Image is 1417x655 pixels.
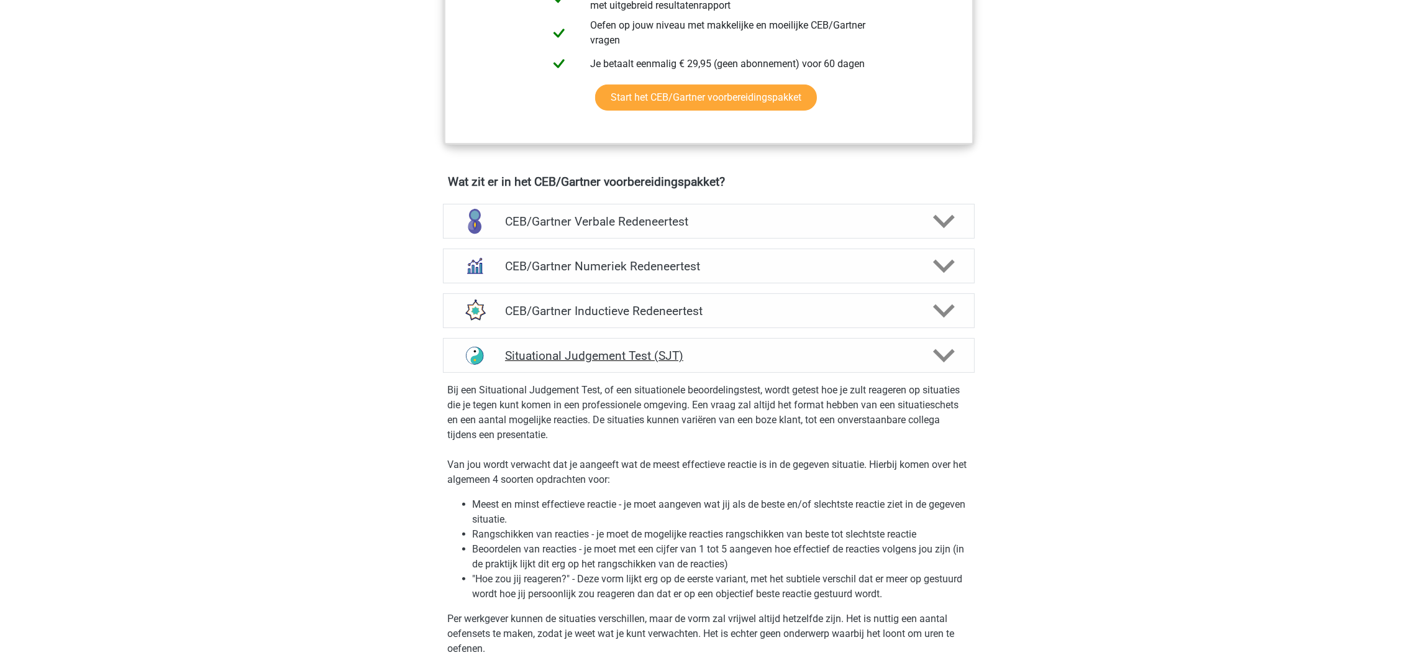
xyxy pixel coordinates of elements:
a: Start het CEB/Gartner voorbereidingspakket [595,85,817,111]
p: Bij een Situational Judgement Test, of een situationele beoordelingstest, wordt getest hoe je zul... [448,383,970,487]
h4: CEB/Gartner Numeriek Redeneertest [505,259,912,273]
a: situational judgement test Situational Judgement Test (SJT) [438,338,980,373]
img: figuurreeksen [458,295,491,327]
li: Rangschikken van reacties - je moet de mogelijke reacties rangschikken van beste tot slechtste re... [473,527,970,542]
h4: Wat zit er in het CEB/Gartner voorbereidingspakket? [449,175,969,189]
img: situational judgement test [458,339,491,372]
h4: CEB/Gartner Verbale Redeneertest [505,214,912,229]
li: Meest en minst effectieve reactie - je moet aangeven wat jij als de beste en/of slechtste reactie... [473,497,970,527]
a: numeriek redeneren CEB/Gartner Numeriek Redeneertest [438,249,980,283]
h4: Situational Judgement Test (SJT) [505,349,912,363]
a: verbaal redeneren CEB/Gartner Verbale Redeneertest [438,204,980,239]
img: verbaal redeneren [458,205,491,237]
li: "Hoe zou jij reageren?" - Deze vorm lijkt erg op de eerste variant, met het subtiele verschil dat... [473,572,970,602]
li: Beoordelen van reacties - je moet met een cijfer van 1 tot 5 aangeven hoe effectief de reacties v... [473,542,970,572]
img: numeriek redeneren [458,250,491,282]
h4: CEB/Gartner Inductieve Redeneertest [505,304,912,318]
a: figuurreeksen CEB/Gartner Inductieve Redeneertest [438,293,980,328]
